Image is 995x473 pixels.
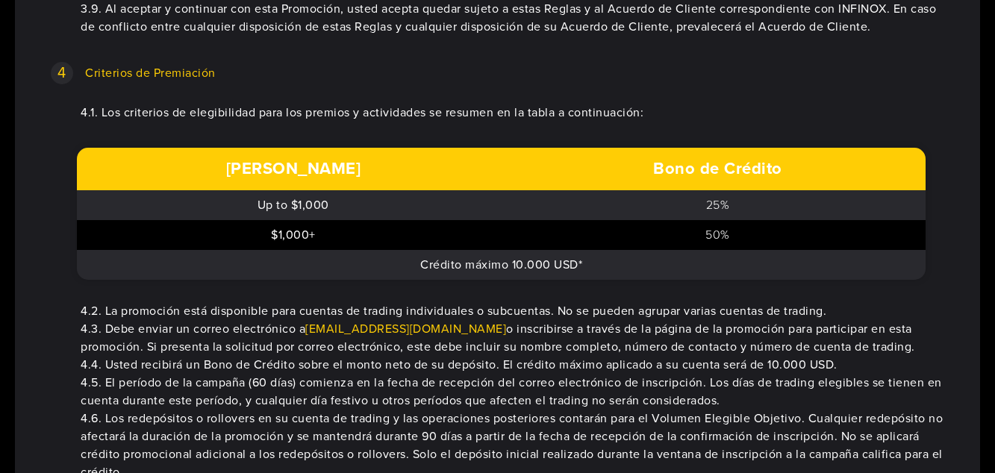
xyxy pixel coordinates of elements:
span: 4 [51,62,73,84]
li: 4.3. Debe enviar un correo electrónico a o inscribirse a través de la página de la promoción para... [81,320,944,356]
td: $1,000+ [77,220,510,250]
li: 4.4. Usted recibirá un Bono de Crédito sobre el monto neto de su depósito. El crédito máximo apli... [81,356,944,374]
li: 4.1. Los criterios de elegibilidad para los premios y actividades se resumen en la tabla a contin... [81,104,944,122]
li: 4.5. El período de la campaña (60 días) comienza en la fecha de recepción del correo electrónico ... [81,374,944,410]
li: 4.2. La promoción está disponible para cuentas de trading individuales o subcuentas. No se pueden... [81,302,944,320]
td: Up to $1,000 [77,190,510,220]
td: 25% [510,190,926,220]
span: Crédito máximo 10.000 USD* [83,256,920,274]
td: 50% [510,220,926,250]
span: Criterios de Premiación [85,64,216,82]
a: [EMAIL_ADDRESS][DOMAIN_NAME] [305,322,506,336]
span: Bono de Crédito [519,157,917,181]
span: [PERSON_NAME] [86,157,501,181]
